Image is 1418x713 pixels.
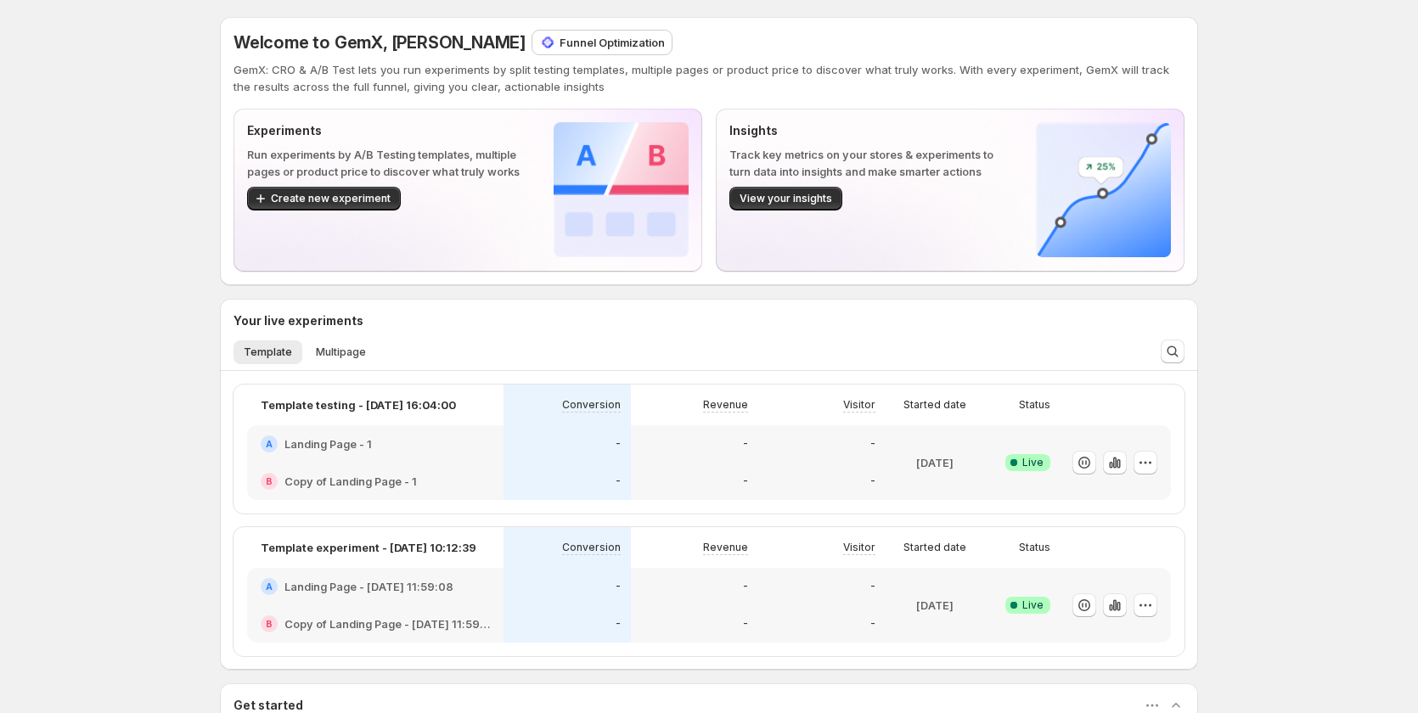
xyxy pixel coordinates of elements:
p: Template testing - [DATE] 16:04:00 [261,396,456,413]
p: Insights [729,122,1009,139]
h2: A [266,581,273,592]
p: Template experiment - [DATE] 10:12:39 [261,539,476,556]
p: - [870,474,875,488]
p: Status [1019,398,1050,412]
p: - [743,474,748,488]
img: Funnel Optimization [539,34,556,51]
span: Live [1022,598,1044,612]
p: Conversion [562,398,621,412]
span: Multipage [316,345,366,359]
p: Started date [903,398,966,412]
p: Experiments [247,122,526,139]
p: Track key metrics on your stores & experiments to turn data into insights and make smarter actions [729,146,1009,180]
p: - [743,437,748,451]
p: Started date [903,541,966,554]
img: Experiments [554,122,689,257]
h2: Landing Page - 1 [284,435,372,452]
p: - [743,580,748,593]
p: Run experiments by A/B Testing templates, multiple pages or product price to discover what truly ... [247,146,526,180]
p: [DATE] [916,454,954,471]
h3: Your live experiments [234,312,363,329]
p: Revenue [703,541,748,554]
p: Conversion [562,541,621,554]
h2: B [266,476,273,486]
button: Search and filter results [1161,340,1184,363]
p: - [870,437,875,451]
span: Live [1022,456,1044,469]
p: [DATE] [916,597,954,614]
p: - [743,617,748,631]
p: - [870,580,875,593]
p: - [616,474,621,488]
img: Insights [1036,122,1171,257]
h2: Landing Page - [DATE] 11:59:08 [284,578,453,595]
p: - [870,617,875,631]
p: - [616,617,621,631]
p: Status [1019,541,1050,554]
p: Visitor [843,541,875,554]
button: Create new experiment [247,187,401,211]
span: Template [244,345,292,359]
p: Revenue [703,398,748,412]
h2: A [266,439,273,449]
h2: Copy of Landing Page - [DATE] 11:59:08 [284,615,490,632]
p: Funnel Optimization [560,34,665,51]
span: Create new experiment [271,192,391,205]
span: Welcome to GemX, [PERSON_NAME] [234,32,526,53]
h2: B [266,619,273,629]
span: View your insights [740,192,832,205]
p: - [616,437,621,451]
p: Visitor [843,398,875,412]
h2: Copy of Landing Page - 1 [284,473,417,490]
button: View your insights [729,187,842,211]
p: - [616,580,621,593]
p: GemX: CRO & A/B Test lets you run experiments by split testing templates, multiple pages or produ... [234,61,1184,95]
